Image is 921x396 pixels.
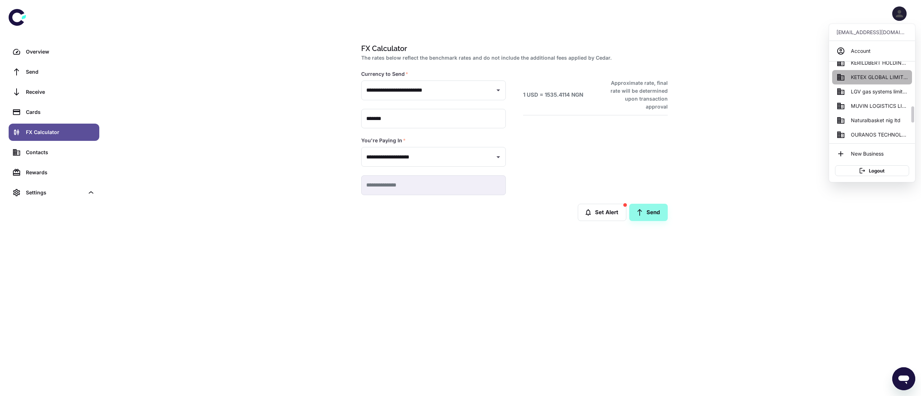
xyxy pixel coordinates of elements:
a: Account [832,44,912,58]
span: Naturalbasket nig ltd [851,116,900,124]
li: New Business [832,147,912,161]
button: Logout [835,165,909,176]
span: LGV gas systems limited [851,88,908,96]
p: [EMAIL_ADDRESS][DOMAIN_NAME] [836,28,908,36]
span: KERILDBERT HOLDINGS LIMITED [851,59,908,67]
span: KETEX GLOBAL LIMITED [851,73,908,81]
iframe: Button to launch messaging window [892,367,915,390]
span: MUVIN LOGISTICS LIMITED [851,102,908,110]
span: OURANOS TECHNOLOGIES LIMITED [851,131,908,139]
